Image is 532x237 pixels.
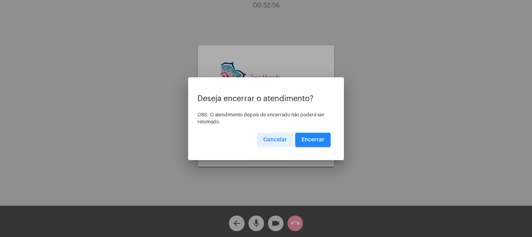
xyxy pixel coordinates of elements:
[295,133,331,147] button: Encerrar
[197,94,335,103] p: Deseja encerrar o atendimento?
[197,112,324,124] span: OBS: O atendimento depois de encerrado não poderá ser retomado.
[263,137,287,143] span: Cancelar
[257,133,293,147] button: Cancelar
[301,137,324,143] span: Encerrar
